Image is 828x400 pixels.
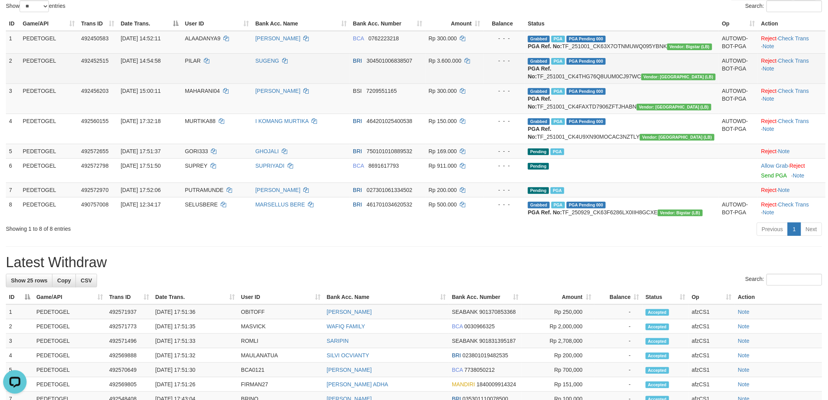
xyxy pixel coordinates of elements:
[551,118,565,125] span: Marked by afzCS1
[353,201,362,208] span: BRI
[152,319,238,334] td: [DATE] 17:51:35
[425,16,483,31] th: Amount: activate to sort column ascending
[428,163,457,169] span: Rp 911.000
[6,255,822,270] h1: Latest Withdraw
[778,58,809,64] a: Check Trans
[689,290,735,304] th: Op: activate to sort column ascending
[152,348,238,363] td: [DATE] 17:51:32
[567,36,606,42] span: PGA Pending
[20,53,78,83] td: PEDETOGEL
[658,210,703,216] span: Vendor URL: https://dashboard.q2checkout.com/secure
[763,126,774,132] a: Note
[353,35,364,42] span: BCA
[719,31,758,54] td: AUTOWD-BOT-PGA
[121,35,161,42] span: [DATE] 14:52:11
[525,83,719,114] td: TF_251001_CK4FAXTD7906ZFTJHABN
[367,187,412,193] span: Copy 027301061334502 to clipboard
[758,114,826,144] td: · ·
[327,367,372,373] a: [PERSON_NAME]
[152,290,238,304] th: Date Trans.: activate to sort column ascending
[152,377,238,392] td: [DATE] 17:51:26
[528,163,549,170] span: Pending
[369,163,399,169] span: Copy 8691617793 to clipboard
[487,57,522,65] div: - - -
[6,334,33,348] td: 3
[646,382,669,388] span: Accepted
[6,304,33,319] td: 1
[20,183,78,197] td: PEDETOGEL
[81,187,108,193] span: 492572970
[76,274,97,287] a: CSV
[719,197,758,219] td: AUTOWD-BOT-PGA
[106,377,152,392] td: 492569805
[256,58,279,64] a: SUGENG
[118,16,182,31] th: Date Trans.: activate to sort column descending
[689,377,735,392] td: afzCS1
[738,367,750,373] a: Note
[522,319,594,334] td: Rp 2,000,000
[428,35,457,42] span: Rp 300.000
[185,187,224,193] span: PUTRAMUNDE
[594,348,643,363] td: -
[6,319,33,334] td: 2
[428,88,457,94] span: Rp 300.000
[646,367,669,374] span: Accepted
[667,43,712,50] span: Vendor URL: https://dashboard.q2checkout.com/secure
[256,148,279,154] a: GHOJALI
[689,363,735,377] td: afzCS1
[479,338,516,344] span: Copy 901831395187 to clipboard
[20,0,49,12] select: Showentries
[528,202,550,208] span: Grabbed
[327,338,349,344] a: SARIPIN
[182,16,252,31] th: User ID: activate to sort column ascending
[528,43,562,49] b: PGA Ref. No:
[256,201,305,208] a: MARSELLUS BERE
[33,290,106,304] th: Game/API: activate to sort column ascending
[81,58,108,64] span: 492452515
[522,304,594,319] td: Rp 250,000
[790,163,805,169] a: Reject
[185,88,220,94] span: MAHARANI04
[758,16,826,31] th: Action
[793,172,805,179] a: Note
[641,74,716,80] span: Vendor URL: https://dashboard.q2checkout.com/secure
[464,367,495,373] span: Copy 7738050212 to clipboard
[238,363,324,377] td: BCA0121
[33,319,106,334] td: PEDETOGEL
[185,163,207,169] span: SUPREY
[452,381,475,387] span: MANDIRI
[327,309,372,315] a: [PERSON_NAME]
[487,201,522,208] div: - - -
[106,363,152,377] td: 492570649
[528,118,550,125] span: Grabbed
[20,158,78,183] td: PEDETOGEL
[528,58,550,65] span: Grabbed
[464,323,495,329] span: Copy 0030966325 to clipboard
[487,117,522,125] div: - - -
[20,31,78,54] td: PEDETOGEL
[81,148,108,154] span: 492572655
[758,83,826,114] td: · ·
[121,118,161,124] span: [DATE] 17:32:18
[20,16,78,31] th: Game/API: activate to sort column ascending
[327,323,365,329] a: WAFIQ FAMILY
[428,201,457,208] span: Rp 500.000
[185,201,218,208] span: SELUSBERE
[522,377,594,392] td: Rp 151,000
[528,36,550,42] span: Grabbed
[238,377,324,392] td: FIRMAN27
[3,3,27,27] button: Open LiveChat chat widget
[81,201,108,208] span: 490757008
[256,118,309,124] a: I KOMANG MURTIKA
[121,163,161,169] span: [DATE] 17:51:50
[6,158,20,183] td: 6
[353,187,362,193] span: BRI
[106,319,152,334] td: 492571773
[238,319,324,334] td: MASVICK
[121,58,161,64] span: [DATE] 14:54:58
[525,16,719,31] th: Status
[353,58,362,64] span: BRI
[6,114,20,144] td: 4
[738,338,750,344] a: Note
[452,323,463,329] span: BCA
